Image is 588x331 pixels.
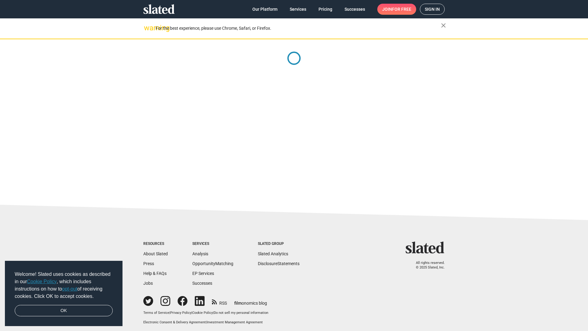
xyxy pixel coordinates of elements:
[143,281,153,286] a: Jobs
[212,297,227,306] a: RSS
[392,4,411,15] span: for free
[234,301,242,306] span: film
[170,311,191,315] a: Privacy Policy
[247,4,282,15] a: Our Platform
[382,4,411,15] span: Join
[192,281,212,286] a: Successes
[192,311,213,315] a: Cookie Policy
[144,24,151,32] mat-icon: warning
[377,4,416,15] a: Joinfor free
[425,4,440,14] span: Sign in
[409,261,445,270] p: All rights reserved. © 2025 Slated, Inc.
[258,251,288,256] a: Slated Analytics
[15,305,113,317] a: dismiss cookie message
[143,251,168,256] a: About Slated
[156,24,441,32] div: For the best experience, please use Chrome, Safari, or Firefox.
[285,4,311,15] a: Services
[314,4,337,15] a: Pricing
[258,242,300,246] div: Slated Group
[234,295,267,306] a: filmonomics blog
[143,242,168,246] div: Resources
[207,320,263,324] a: Investment Management Agreement
[192,251,208,256] a: Analysis
[340,4,370,15] a: Successes
[420,4,445,15] a: Sign in
[252,4,277,15] span: Our Platform
[192,261,233,266] a: OpportunityMatching
[290,4,306,15] span: Services
[5,261,123,326] div: cookieconsent
[143,271,167,276] a: Help & FAQs
[143,261,154,266] a: Press
[143,320,206,324] a: Electronic Consent & Delivery Agreement
[27,279,57,284] a: Cookie Policy
[143,311,169,315] a: Terms of Service
[214,311,268,315] button: Do not sell my personal information
[192,271,214,276] a: EP Services
[258,261,300,266] a: DisclosureStatements
[15,271,113,300] span: Welcome! Slated uses cookies as described in our , which includes instructions on how to of recei...
[318,4,332,15] span: Pricing
[213,311,214,315] span: |
[192,242,233,246] div: Services
[169,311,170,315] span: |
[345,4,365,15] span: Successes
[62,286,77,291] a: opt-out
[440,22,447,29] mat-icon: close
[206,320,207,324] span: |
